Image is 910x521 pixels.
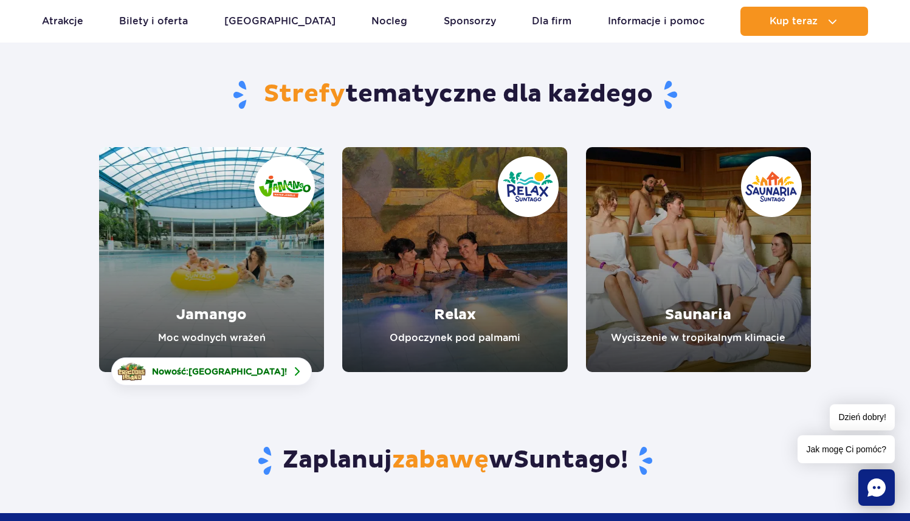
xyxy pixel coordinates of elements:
[99,79,811,111] h1: tematyczne dla każdego
[371,7,407,36] a: Nocleg
[798,435,895,463] span: Jak mogę Ci pomóc?
[99,445,811,477] h3: Zaplanuj w !
[224,7,336,36] a: [GEOGRAPHIC_DATA]
[264,79,345,109] span: Strefy
[858,469,895,506] div: Chat
[111,357,312,385] a: Nowość:[GEOGRAPHIC_DATA]!
[188,367,284,376] span: [GEOGRAPHIC_DATA]
[119,7,188,36] a: Bilety i oferta
[532,7,571,36] a: Dla firm
[42,7,83,36] a: Atrakcje
[444,7,496,36] a: Sponsorzy
[608,7,705,36] a: Informacje i pomoc
[152,365,287,378] span: Nowość: !
[770,16,818,27] span: Kup teraz
[99,147,324,372] a: Jamango
[740,7,868,36] button: Kup teraz
[586,147,811,372] a: Saunaria
[392,445,489,475] span: zabawę
[830,404,895,430] span: Dzień dobry!
[514,445,621,475] span: Suntago
[342,147,567,372] a: Relax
